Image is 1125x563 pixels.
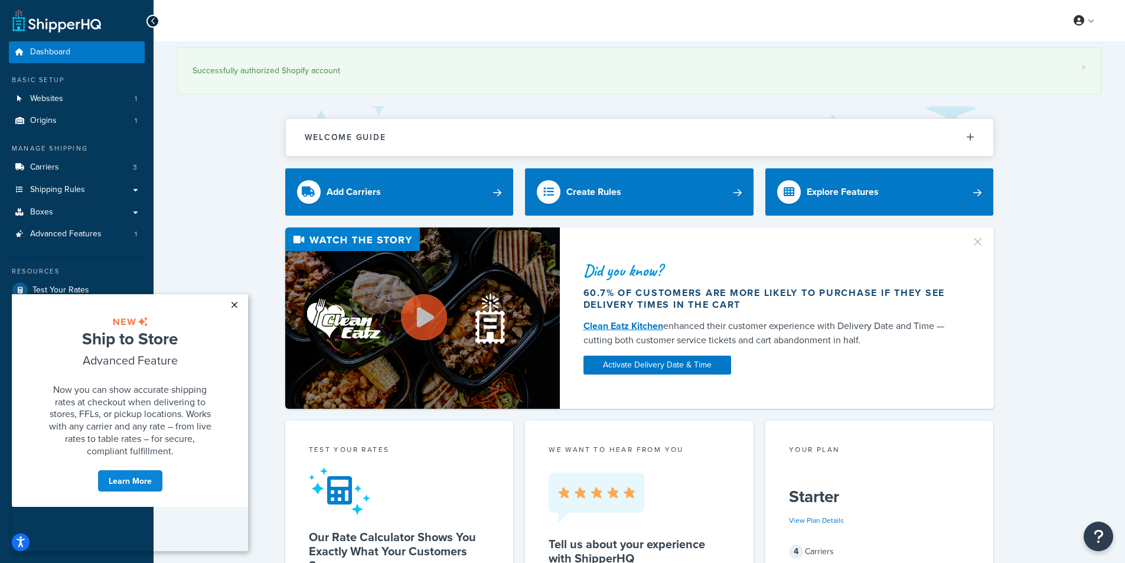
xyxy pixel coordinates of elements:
[9,223,145,245] li: Advanced Features
[135,94,137,104] span: 1
[9,266,145,276] div: Resources
[9,88,145,110] a: Websites1
[327,184,381,200] div: Add Carriers
[30,229,102,239] span: Advanced Features
[9,144,145,154] div: Manage Shipping
[9,110,145,132] li: Origins
[583,319,663,333] a: Clean Eatz Kitchen
[30,207,53,217] span: Boxes
[765,168,994,216] a: Explore Features
[9,88,145,110] li: Websites
[30,116,57,126] span: Origins
[135,229,137,239] span: 1
[789,487,970,506] h5: Starter
[583,356,731,375] a: Activate Delivery Date & Time
[1081,63,1086,72] a: ×
[309,444,490,458] div: Test your rates
[525,168,754,216] a: Create Rules
[9,179,145,201] a: Shipping Rules
[807,184,879,200] div: Explore Features
[32,285,89,295] span: Test Your Rates
[9,201,145,223] a: Boxes
[285,168,514,216] a: Add Carriers
[135,116,137,126] span: 1
[9,157,145,178] a: Carriers3
[9,323,145,344] a: Analytics
[9,223,145,245] a: Advanced Features1
[9,75,145,85] div: Basic Setup
[9,41,145,63] a: Dashboard
[86,175,151,198] a: Learn More
[789,444,970,458] div: Your Plan
[9,110,145,132] a: Origins1
[30,162,59,173] span: Carriers
[9,279,145,301] a: Test Your Rates
[583,287,957,311] div: 60.7% of customers are more likely to purchase if they see delivery times in the cart
[71,57,166,74] span: Advanced Feature
[30,94,63,104] span: Websites
[549,444,730,455] p: we want to hear from you
[789,515,844,526] a: View Plan Details
[583,319,957,347] div: enhanced their customer experience with Delivery Date and Time — cutting both customer service ti...
[286,119,993,156] button: Welcome Guide
[30,185,85,195] span: Shipping Rules
[193,63,1086,79] div: Successfully authorized Shopify account
[566,184,621,200] div: Create Rules
[789,544,970,560] div: Carriers
[285,227,560,409] img: Video thumbnail
[9,157,145,178] li: Carriers
[9,301,145,323] a: Marketplace
[70,32,166,56] span: Ship to Store
[37,89,200,163] span: Now you can show accurate shipping rates at checkout when delivering to stores, FFLs, or pickup l...
[305,133,386,142] h2: Welcome Guide
[1084,522,1113,551] button: Open Resource Center
[30,47,70,57] span: Dashboard
[133,162,137,173] span: 3
[789,545,803,559] span: 4
[583,262,957,279] div: Did you know?
[9,345,145,366] a: Help Docs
